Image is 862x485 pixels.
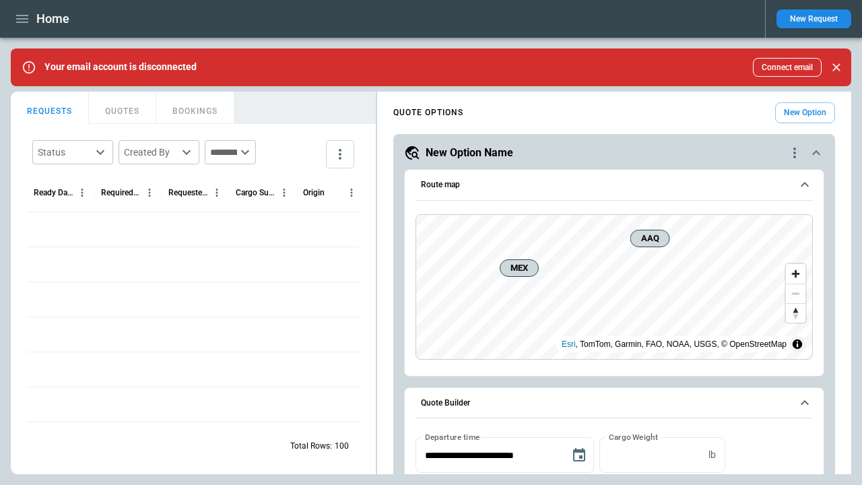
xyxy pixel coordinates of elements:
h4: QUOTE OPTIONS [393,110,463,116]
div: Status [38,145,92,159]
button: Route map [416,170,813,201]
button: REQUESTS [11,92,89,124]
label: Departure time [425,431,480,443]
button: Requested Route column menu [208,184,226,201]
button: Quote Builder [416,388,813,419]
h6: Route map [421,181,460,189]
div: Requested Route [168,188,208,197]
h5: New Option Name [426,145,513,160]
div: Cargo Summary [236,188,275,197]
button: more [326,140,354,168]
span: AAQ [636,232,663,245]
h1: Home [36,11,69,27]
button: Reset bearing to north [786,303,805,323]
p: lb [708,449,716,461]
button: QUOTES [89,92,156,124]
button: New Option [775,102,835,123]
button: Required Date & Time (UTC+03:00) column menu [141,184,158,201]
canvas: Map [416,215,812,359]
h6: Quote Builder [421,399,470,408]
p: 100 [335,441,349,452]
button: Ready Date & Time (UTC+03:00) column menu [73,184,91,201]
div: , TomTom, Garmin, FAO, NOAA, USGS, © OpenStreetMap [562,337,787,351]
div: Required Date & Time (UTC+03:00) [101,188,141,197]
button: Zoom in [786,264,805,284]
div: dismiss [827,53,846,82]
button: Zoom out [786,284,805,303]
span: MEX [506,261,533,275]
button: Cargo Summary column menu [275,184,293,201]
button: Origin column menu [343,184,360,201]
button: New Option Namequote-option-actions [404,145,824,161]
button: Choose date, selected date is Sep 3, 2025 [566,442,593,469]
div: Route map [416,214,813,360]
div: Ready Date & Time (UTC+03:00) [34,188,73,197]
button: Connect email [753,58,822,77]
p: Your email account is disconnected [44,61,197,73]
a: Esri [562,339,576,349]
div: Origin [303,188,325,197]
div: quote-option-actions [787,145,803,161]
button: Close [827,58,846,77]
p: Total Rows: [290,441,332,452]
label: Cargo Weight [609,431,658,443]
div: Created By [124,145,178,159]
button: BOOKINGS [156,92,234,124]
button: New Request [776,9,851,28]
summary: Toggle attribution [789,336,805,352]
